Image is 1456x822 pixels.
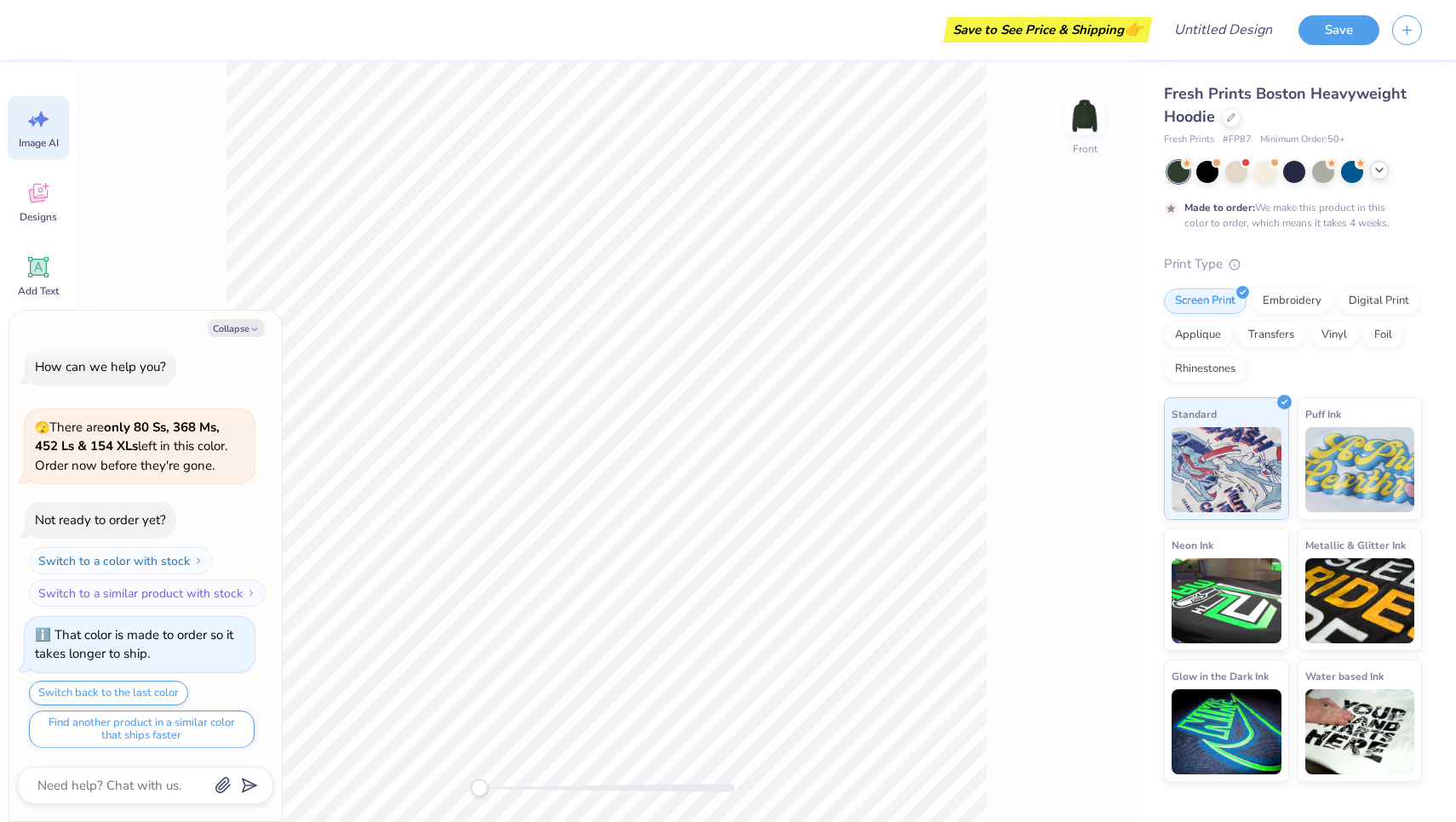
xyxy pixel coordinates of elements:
span: Water based Ink [1305,667,1384,685]
div: That color is made to order so it takes longer to ship. [35,626,233,663]
div: Applique [1164,323,1232,348]
img: Switch to a color with stock [193,556,203,566]
strong: Made to order: [1184,201,1255,214]
div: Save to See Price & Shipping [948,17,1148,43]
div: Not ready to order yet? [35,511,166,528]
div: Transfers [1237,323,1305,348]
div: Accessibility label [471,779,488,796]
span: 🫣 [35,420,49,436]
div: How can we help you? [35,358,166,375]
div: Foil [1363,323,1403,348]
span: Add Text [18,284,59,298]
span: Metallic & Glitter Ink [1305,536,1406,554]
div: Front [1073,141,1098,157]
span: Designs [20,210,57,224]
span: Standard [1172,405,1217,423]
img: Glow in the Dark Ink [1172,689,1281,774]
img: Switch to a similar product with stock [246,588,256,598]
button: Switch to a color with stock [29,547,213,574]
span: Fresh Prints [1164,133,1214,147]
img: Neon Ink [1172,558,1281,643]
img: Standard [1172,427,1281,512]
img: Water based Ink [1305,689,1415,774]
span: 👉 [1124,19,1143,39]
img: Puff Ink [1305,427,1415,512]
span: Image AI [19,136,59,150]
div: Vinyl [1310,323,1358,348]
span: There are left in this color. Order now before they're gone. [35,419,227,474]
button: Save [1298,15,1379,45]
span: Minimum Order: 50 + [1260,133,1345,147]
div: Screen Print [1164,288,1247,314]
div: Rhinestones [1164,357,1247,382]
button: Find another product in a similar color that ships faster [29,711,255,748]
span: Fresh Prints Boston Heavyweight Hoodie [1164,83,1407,127]
div: We make this product in this color to order, which means it takes 4 weeks. [1184,200,1394,231]
span: Neon Ink [1172,536,1213,554]
div: Embroidery [1252,288,1333,314]
span: Puff Ink [1305,405,1341,423]
button: Switch back to the last color [29,681,188,705]
img: Metallic & Glitter Ink [1305,558,1415,643]
input: Untitled Design [1161,13,1286,47]
div: Digital Print [1338,288,1420,314]
button: Switch to a similar product with stock [29,579,266,607]
div: Print Type [1164,254,1422,274]
img: Front [1068,99,1102,133]
span: # FP87 [1223,133,1252,147]
span: Glow in the Dark Ink [1172,667,1269,685]
button: Collapse [208,319,265,337]
strong: only 80 Ss, 368 Ms, 452 Ls & 154 XLs [35,419,220,455]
